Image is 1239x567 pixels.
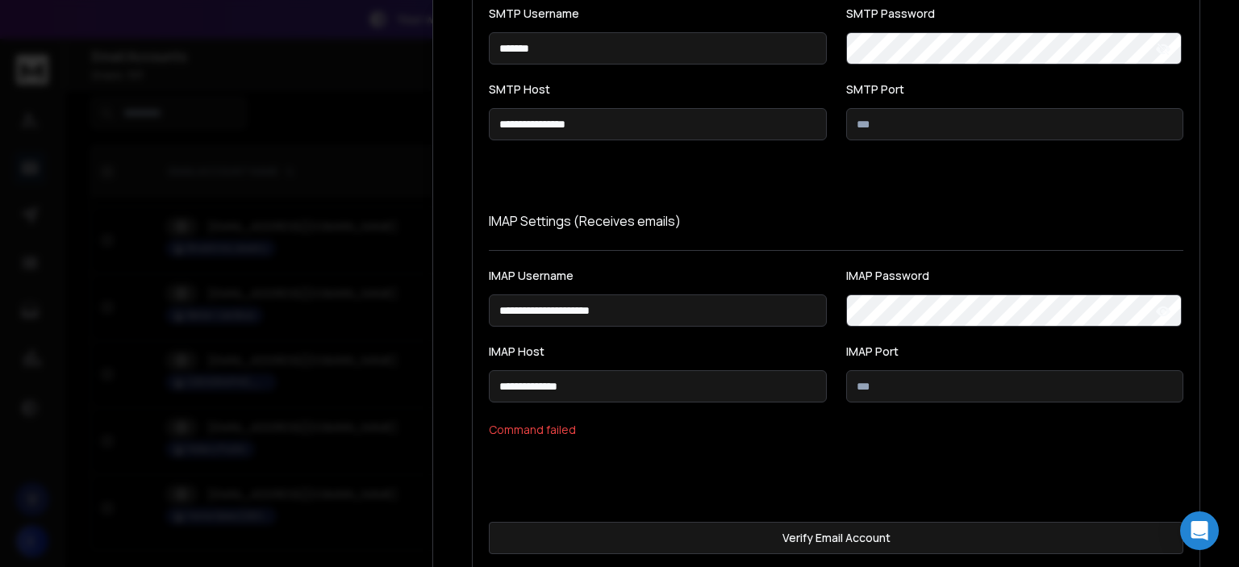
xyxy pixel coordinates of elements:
button: Verify Email Account [489,522,1183,554]
label: IMAP Password [846,270,1184,281]
div: Open Intercom Messenger [1180,511,1219,550]
label: SMTP Username [489,8,827,19]
label: IMAP Username [489,270,827,281]
label: SMTP Host [489,84,827,95]
label: IMAP Port [846,346,1184,357]
label: IMAP Host [489,346,827,357]
span: Command failed [489,422,1183,438]
label: SMTP Port [846,84,1184,95]
label: SMTP Password [846,8,1184,19]
p: IMAP Settings (Receives emails) [489,211,1183,231]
